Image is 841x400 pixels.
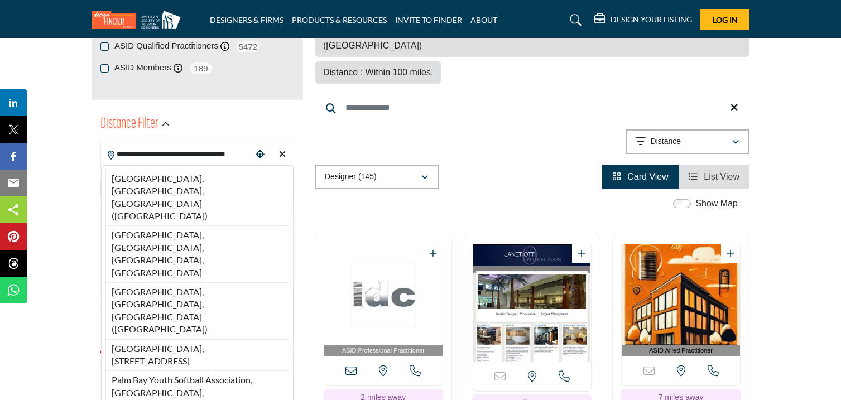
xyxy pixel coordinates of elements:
[100,301,294,313] div: Search within:
[324,244,443,345] img: Johanna Goldlust-Seldes
[689,172,739,181] a: View List
[105,282,289,339] li: [GEOGRAPHIC_DATA], [GEOGRAPHIC_DATA], [GEOGRAPHIC_DATA] ([GEOGRAPHIC_DATA])
[114,61,171,74] label: ASID Members
[100,114,158,134] h2: Distance Filter
[189,61,214,75] span: 189
[395,15,462,25] a: INVITE TO FINDER
[704,172,739,181] span: List View
[470,15,497,25] a: ABOUT
[713,15,738,25] span: Log In
[624,346,738,355] span: ASID Allied Practitioner
[326,346,440,355] span: ASID Professional Practitioner
[559,11,589,29] a: Search
[323,68,433,77] span: Distance : Within 100 miles.
[473,244,592,362] img: Janet Ott
[679,165,749,189] li: List View
[100,388,294,399] a: Collapse ▲
[325,171,377,182] p: Designer (145)
[105,339,289,371] li: [GEOGRAPHIC_DATA], [STREET_ADDRESS]
[323,27,653,50] span: Location : [GEOGRAPHIC_DATA], [GEOGRAPHIC_DATA], [GEOGRAPHIC_DATA] ([GEOGRAPHIC_DATA])
[429,249,437,258] a: Add To List
[594,13,692,27] div: DESIGN YOUR LISTING
[626,129,749,154] button: Distance
[651,136,681,147] p: Distance
[695,197,738,210] label: Show Map
[101,143,252,165] input: Search Location
[622,244,740,345] img: Rebekah Locher, ASID Allied
[627,172,669,181] span: Card View
[100,360,113,372] span: N/A
[622,244,740,356] a: Open Listing in new tab
[252,143,268,167] div: Choose your current location
[602,165,679,189] li: Card View
[105,170,289,226] li: [GEOGRAPHIC_DATA], [GEOGRAPHIC_DATA], [GEOGRAPHIC_DATA] ([GEOGRAPHIC_DATA])
[114,40,218,52] label: ASID Qualified Practitioners
[700,9,749,30] button: Log In
[727,249,734,258] a: Add To List
[105,225,289,282] li: [GEOGRAPHIC_DATA], [GEOGRAPHIC_DATA], [GEOGRAPHIC_DATA], [GEOGRAPHIC_DATA]
[292,15,387,25] a: PRODUCTS & RESOURCES
[92,11,186,29] img: Site Logo
[100,42,109,51] input: ASID Qualified Practitioners checkbox
[611,15,692,25] h5: DESIGN YOUR LISTING
[473,244,592,362] a: Open Listing in new tab
[210,15,283,25] a: DESIGNERS & FIRMS
[612,172,669,181] a: View Card
[324,244,443,356] a: Open Listing in new tab
[236,40,261,54] span: 5472
[578,249,585,258] a: Add To List
[274,143,291,167] div: Clear search location
[315,165,439,189] button: Designer (145)
[100,64,109,73] input: ASID Members checkbox
[315,94,749,121] input: Search Keyword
